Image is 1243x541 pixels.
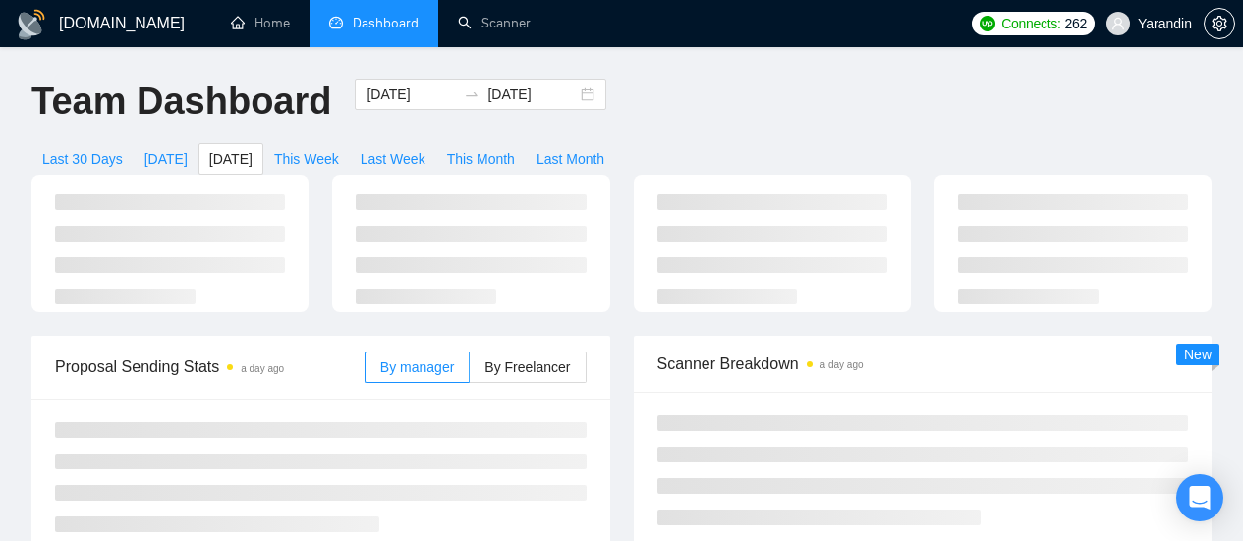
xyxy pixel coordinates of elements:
[657,352,1189,376] span: Scanner Breakdown
[436,143,526,175] button: This Month
[484,359,570,375] span: By Freelancer
[16,9,47,40] img: logo
[537,148,604,170] span: Last Month
[134,143,198,175] button: [DATE]
[350,143,436,175] button: Last Week
[361,148,425,170] span: Last Week
[447,148,515,170] span: This Month
[31,79,331,125] h1: Team Dashboard
[464,86,480,102] span: to
[209,148,253,170] span: [DATE]
[274,148,339,170] span: This Week
[231,15,290,31] a: homeHome
[820,359,864,370] time: a day ago
[198,143,263,175] button: [DATE]
[464,86,480,102] span: swap-right
[1111,17,1125,30] span: user
[980,16,995,31] img: upwork-logo.png
[1001,13,1060,34] span: Connects:
[526,143,615,175] button: Last Month
[1204,16,1235,31] a: setting
[1205,16,1234,31] span: setting
[353,15,419,31] span: Dashboard
[1204,8,1235,39] button: setting
[367,83,456,105] input: Start date
[263,143,350,175] button: This Week
[241,363,284,374] time: a day ago
[487,83,577,105] input: End date
[144,148,188,170] span: [DATE]
[42,148,123,170] span: Last 30 Days
[1176,474,1223,521] div: Open Intercom Messenger
[458,15,531,31] a: searchScanner
[31,143,134,175] button: Last 30 Days
[380,359,454,375] span: By manager
[1184,347,1212,362] span: New
[1065,13,1087,34] span: 262
[55,354,365,379] span: Proposal Sending Stats
[329,16,343,29] span: dashboard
